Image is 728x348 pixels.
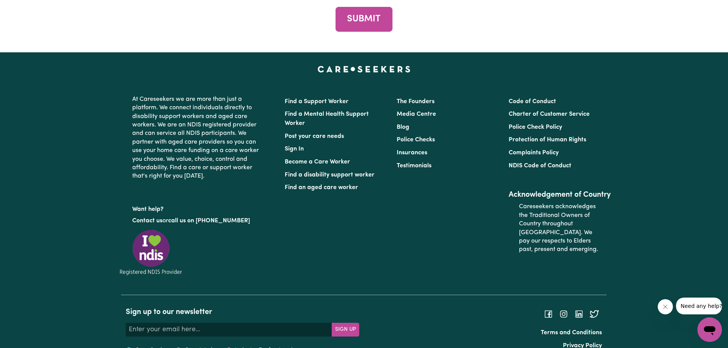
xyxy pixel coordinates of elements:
a: Follow Careseekers on Instagram [559,311,568,317]
a: Find a Support Worker [285,99,349,105]
p: At Careseekers we are more than just a platform. We connect individuals directly to disability su... [132,92,259,184]
a: Code of Conduct [509,99,556,105]
input: Enter your email here... [126,323,332,337]
button: SUBMIT [336,7,392,32]
a: Testimonials [397,163,431,169]
h2: Sign up to our newsletter [126,308,359,317]
a: Insurances [397,150,427,156]
iframe: Button to launch messaging window [697,317,722,342]
p: Careseekers acknowledges the Traditional Owners of Country throughout [GEOGRAPHIC_DATA]. We pay o... [519,199,601,257]
a: Complaints Policy [509,150,559,156]
a: Terms and Conditions [541,330,602,336]
img: Registered NDIS provider [117,228,185,276]
a: Follow Careseekers on LinkedIn [574,311,584,317]
iframe: Close message [658,299,673,314]
p: Want help? [132,202,259,214]
a: Find an aged care worker [285,185,358,191]
a: Sign In [285,146,304,152]
a: Careseekers home page [318,66,410,72]
a: Find a disability support worker [285,172,375,178]
a: Post your care needs [285,133,344,139]
span: Need any help? [5,5,46,11]
a: Charter of Customer Service [509,111,590,117]
iframe: Message from company [676,298,722,314]
a: Blog [397,124,409,130]
a: Contact us [132,218,162,224]
a: NDIS Code of Conduct [509,163,571,169]
a: call us on [PHONE_NUMBER] [168,218,250,224]
a: Follow Careseekers on Facebook [544,311,553,317]
h2: Acknowledgement of Country [509,190,611,199]
a: Police Checks [397,137,435,143]
a: Find a Mental Health Support Worker [285,111,369,126]
a: Follow Careseekers on Twitter [590,311,599,317]
a: Become a Care Worker [285,159,350,165]
a: Protection of Human Rights [509,137,586,143]
a: The Founders [397,99,435,105]
button: Subscribe [332,323,359,337]
a: Media Centre [397,111,436,117]
p: or [132,214,259,228]
a: Police Check Policy [509,124,562,130]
